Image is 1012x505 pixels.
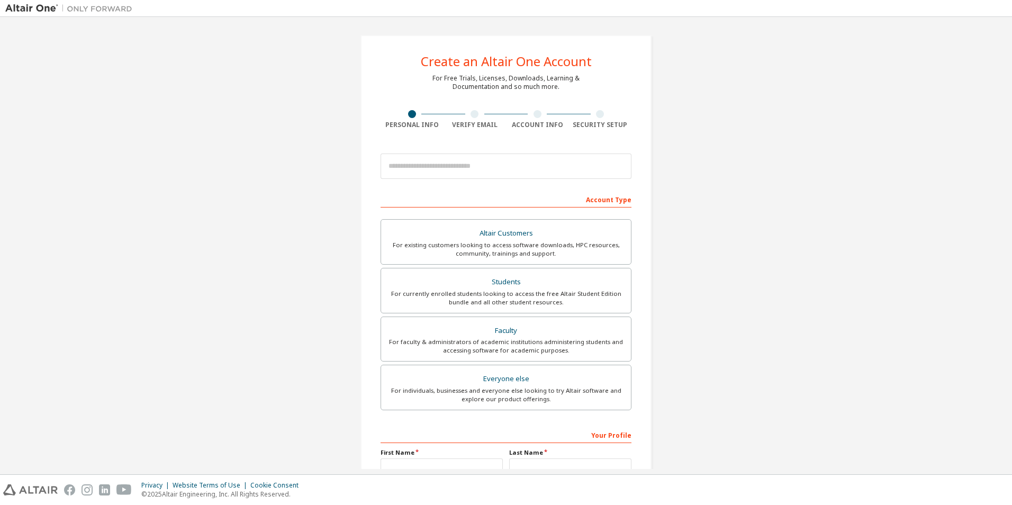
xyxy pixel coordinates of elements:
div: Account Info [506,121,569,129]
img: youtube.svg [116,484,132,495]
p: © 2025 Altair Engineering, Inc. All Rights Reserved. [141,490,305,499]
div: For individuals, businesses and everyone else looking to try Altair software and explore our prod... [387,386,625,403]
img: altair_logo.svg [3,484,58,495]
div: Everyone else [387,372,625,386]
div: Altair Customers [387,226,625,241]
div: Your Profile [381,426,631,443]
div: Privacy [141,481,173,490]
div: For Free Trials, Licenses, Downloads, Learning & Documentation and so much more. [432,74,580,91]
div: Personal Info [381,121,444,129]
div: Verify Email [444,121,507,129]
label: First Name [381,448,503,457]
img: Altair One [5,3,138,14]
div: Students [387,275,625,290]
div: Account Type [381,191,631,208]
img: facebook.svg [64,484,75,495]
div: For existing customers looking to access software downloads, HPC resources, community, trainings ... [387,241,625,258]
div: Create an Altair One Account [421,55,592,68]
label: Last Name [509,448,631,457]
div: For faculty & administrators of academic institutions administering students and accessing softwa... [387,338,625,355]
div: Faculty [387,323,625,338]
div: For currently enrolled students looking to access the free Altair Student Edition bundle and all ... [387,290,625,306]
div: Cookie Consent [250,481,305,490]
div: Website Terms of Use [173,481,250,490]
div: Security Setup [569,121,632,129]
img: instagram.svg [82,484,93,495]
img: linkedin.svg [99,484,110,495]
